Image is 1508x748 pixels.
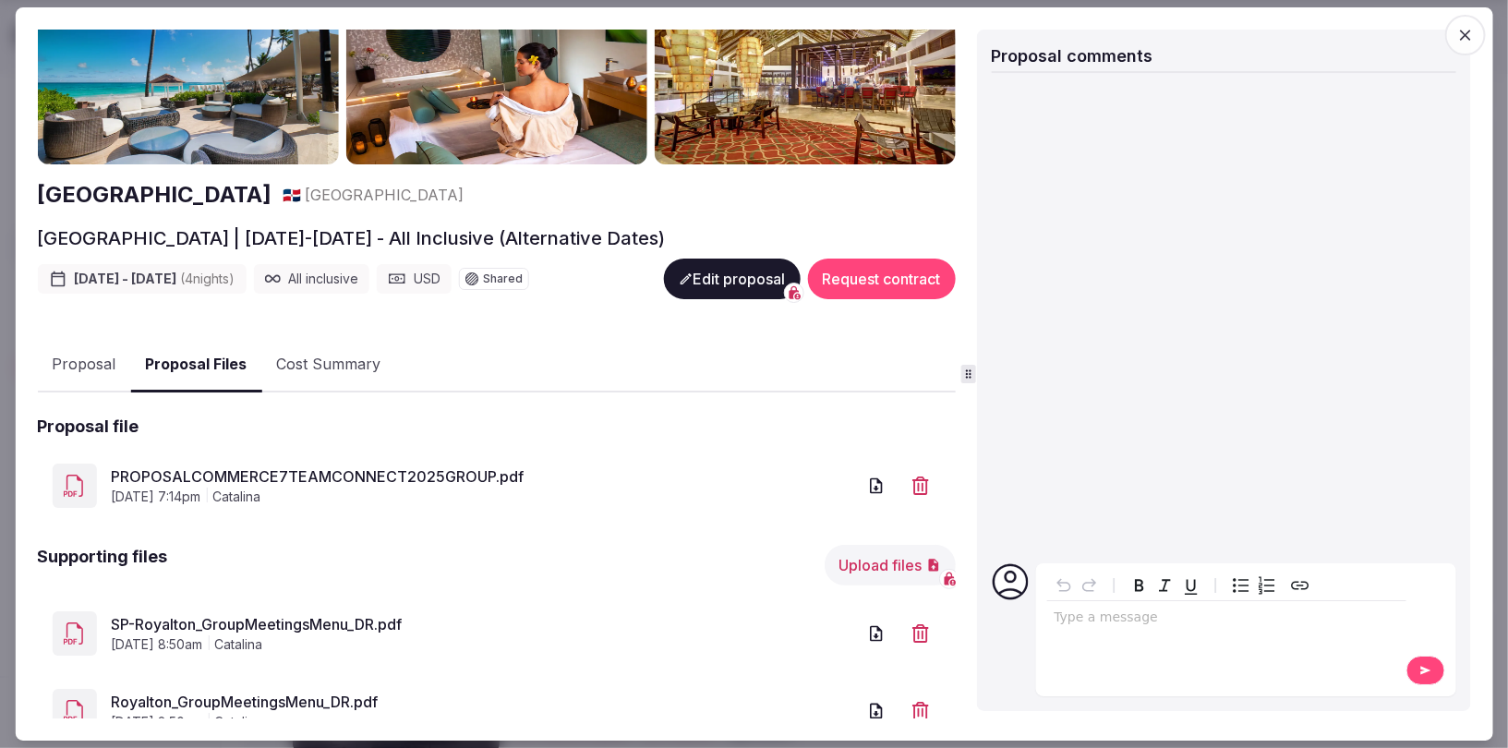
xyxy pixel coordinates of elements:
[180,271,235,286] span: ( 4 night s )
[1126,573,1152,598] button: Bold
[37,339,130,392] button: Proposal
[111,613,855,635] a: SP-Royalton_GroupMeetingsMenu_DR.pdf
[483,273,523,284] span: Shared
[214,635,262,654] span: Catalina
[283,185,301,205] button: 🇩🇴
[991,46,1152,66] span: Proposal comments
[1152,573,1177,598] button: Italic
[37,545,167,585] h2: Supporting files
[74,270,235,288] span: [DATE] - [DATE]
[663,259,800,299] button: Edit proposal
[37,179,271,211] a: [GEOGRAPHIC_DATA]
[130,338,261,392] button: Proposal Files
[111,635,202,654] span: [DATE] 8:50am
[111,713,202,731] span: [DATE] 8:50am
[37,415,139,438] h2: Proposal file
[261,339,395,392] button: Cost Summary
[1227,573,1279,598] div: toggle group
[283,186,301,204] span: 🇩🇴
[305,185,464,205] span: [GEOGRAPHIC_DATA]
[377,264,452,294] div: USD
[1253,573,1279,598] button: Numbered list
[824,545,955,585] button: Upload files
[111,691,855,713] a: Royalton_GroupMeetingsMenu_DR.pdf
[37,225,665,251] h2: [GEOGRAPHIC_DATA] | [DATE]-[DATE] - All Inclusive (Alternative Dates)
[1046,601,1405,638] div: editable markdown
[212,488,260,506] span: Catalina
[111,488,200,506] span: [DATE] 7:14pm
[111,465,855,488] a: PROPOSALCOMMERCE7TEAMCONNECT2025GROUP.pdf
[214,713,262,731] span: Catalina
[1286,573,1312,598] button: Create link
[1227,573,1253,598] button: Bulleted list
[807,259,955,299] button: Request contract
[1177,573,1203,598] button: Underline
[253,264,369,294] div: All inclusive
